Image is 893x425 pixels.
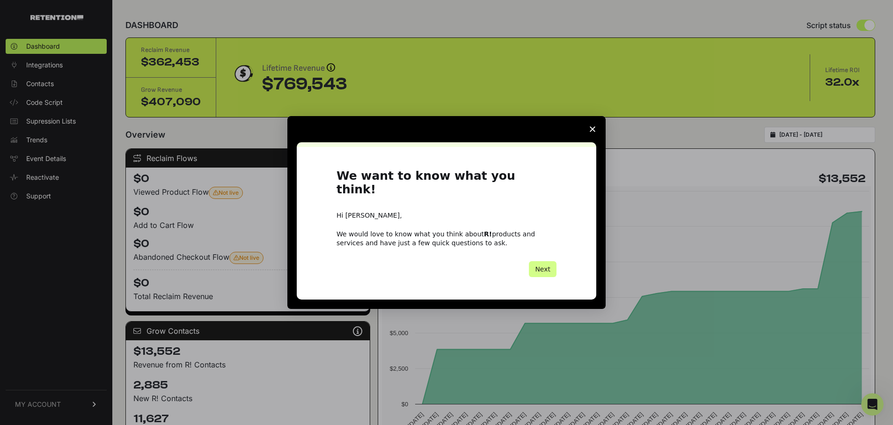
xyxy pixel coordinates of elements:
[337,169,556,202] h1: We want to know what you think!
[484,230,492,238] b: R!
[337,230,556,247] div: We would love to know what you think about products and services and have just a few quick questi...
[579,116,606,142] span: Close survey
[337,211,556,220] div: Hi [PERSON_NAME],
[529,261,556,277] button: Next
